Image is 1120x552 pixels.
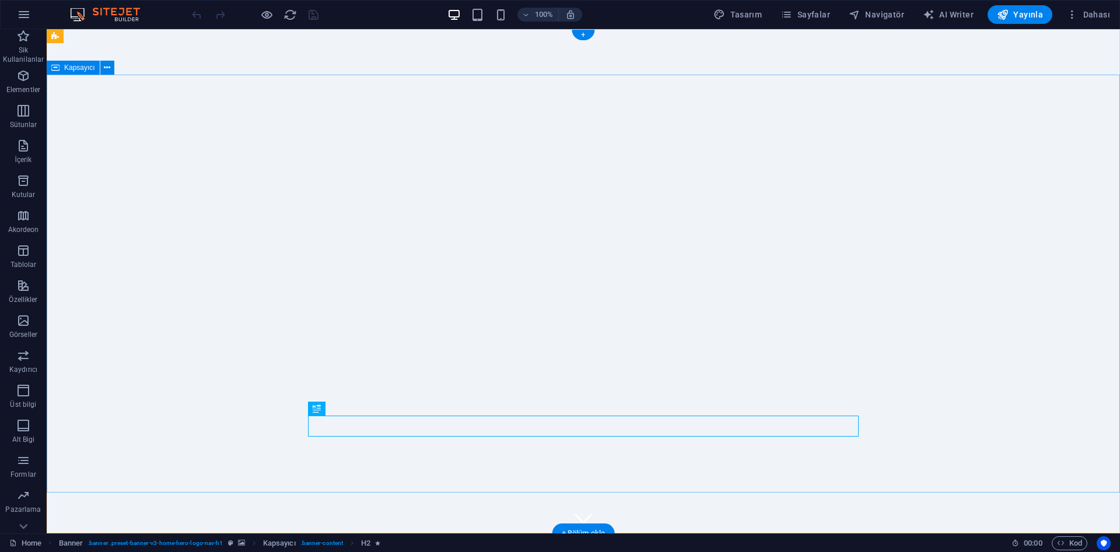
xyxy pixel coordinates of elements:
p: Akordeon [8,225,39,234]
nav: breadcrumb [59,536,381,550]
p: Kaydırıcı [9,365,37,374]
span: AI Writer [923,9,974,20]
span: . banner-content [300,536,343,550]
p: Tablolar [10,260,37,269]
i: Bu element, özelleştirilebilir bir ön ayar [228,540,233,546]
span: Seçmek için tıkla. Düzenlemek için çift tıkla [263,536,296,550]
span: : [1032,539,1034,547]
p: Özellikler [9,295,37,304]
p: Görseller [9,330,37,339]
button: Usercentrics [1097,536,1111,550]
p: Üst bilgi [10,400,36,409]
button: Navigatör [844,5,909,24]
div: + Bölüm ekle [552,523,615,543]
p: Formlar [10,470,36,479]
span: Seçmek için tıkla. Düzenlemek için çift tıkla [361,536,370,550]
button: 100% [517,8,559,22]
span: Tasarım [713,9,762,20]
div: Tasarım (Ctrl+Alt+Y) [709,5,766,24]
button: AI Writer [918,5,978,24]
span: Navigatör [849,9,904,20]
div: + [572,30,594,40]
button: Tasarım [709,5,766,24]
button: Sayfalar [776,5,835,24]
button: Dahası [1062,5,1115,24]
img: Editor Logo [67,8,155,22]
span: Sayfalar [780,9,830,20]
p: İçerik [15,155,32,164]
i: Yeniden boyutlandırmada yakınlaştırma düzeyini seçilen cihaza uyacak şekilde otomatik olarak ayarla. [565,9,576,20]
span: . banner .preset-banner-v3-home-hero-logo-nav-h1 [87,536,223,550]
h6: 100% [535,8,554,22]
i: Bu element, arka plan içeriyor [238,540,245,546]
a: Seçimi iptal etmek için tıkla. Sayfaları açmak için çift tıkla [9,536,41,550]
p: Pazarlama [5,505,41,514]
span: Dahası [1066,9,1110,20]
span: Kod [1057,536,1082,550]
p: Alt Bigi [12,435,35,444]
span: 00 00 [1024,536,1042,550]
button: Yayınla [988,5,1052,24]
button: Kod [1052,536,1087,550]
p: Sütunlar [10,120,37,129]
span: Kapsayıcı [64,64,95,71]
span: Seçmek için tıkla. Düzenlemek için çift tıkla [59,536,83,550]
i: Sayfayı yeniden yükleyin [283,8,297,22]
button: reload [283,8,297,22]
i: Element bir animasyon içeriyor [375,540,380,546]
h6: Oturum süresi [1012,536,1042,550]
p: Kutular [12,190,36,199]
span: Yayınla [997,9,1043,20]
button: Ön izleme modundan çıkıp düzenlemeye devam etmek için buraya tıklayın [260,8,274,22]
p: Elementler [6,85,40,94]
